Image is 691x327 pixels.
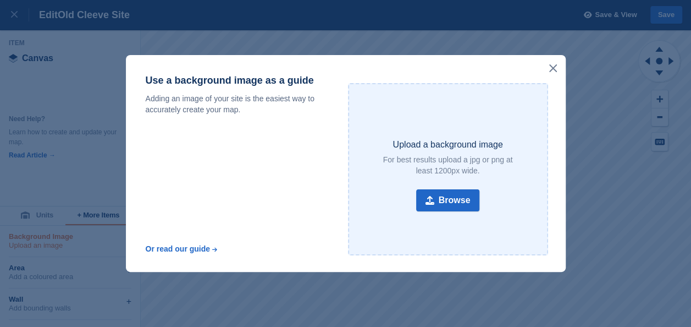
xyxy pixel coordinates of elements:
[146,75,328,86] p: Use a background image as a guide
[416,189,480,211] button: Browse
[146,93,328,115] p: Adding an image of your site is the easiest way to accurately create your map.
[393,139,502,150] p: Upload a background image
[146,244,218,253] a: Or read our guide
[379,154,517,176] p: For best results upload a jpg or png at least 1200px wide.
